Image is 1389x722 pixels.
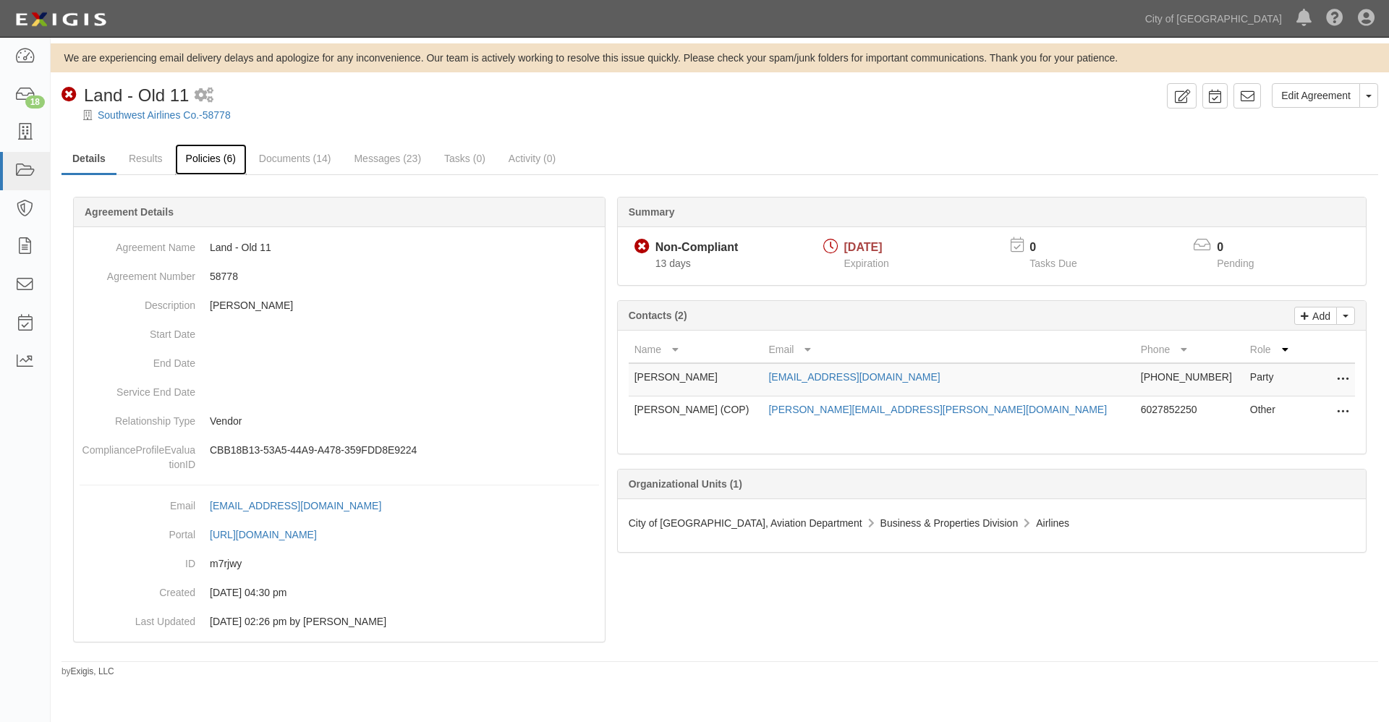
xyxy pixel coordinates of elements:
[1135,363,1244,396] td: [PHONE_NUMBER]
[1294,307,1337,325] a: Add
[61,666,114,678] small: by
[343,144,432,173] a: Messages (23)
[80,578,195,600] dt: Created
[118,144,174,173] a: Results
[1217,239,1272,256] p: 0
[210,498,381,513] div: [EMAIL_ADDRESS][DOMAIN_NAME]
[80,549,195,571] dt: ID
[1036,517,1069,529] span: Airlines
[498,144,566,173] a: Activity (0)
[1326,10,1343,27] i: Help Center - Complianz
[85,206,174,218] b: Agreement Details
[655,239,739,256] div: Non-Compliant
[80,549,599,578] dd: m7rjwy
[195,88,213,103] i: 1 scheduled workflow
[629,517,862,529] span: City of [GEOGRAPHIC_DATA], Aviation Department
[175,144,247,175] a: Policies (6)
[1135,336,1244,363] th: Phone
[1138,4,1289,33] a: City of [GEOGRAPHIC_DATA]
[80,349,195,370] dt: End Date
[84,85,189,105] span: Land - Old 11
[1217,258,1254,269] span: Pending
[629,478,742,490] b: Organizational Units (1)
[629,206,675,218] b: Summary
[634,239,650,255] i: Non-Compliant
[80,436,195,472] dt: ComplianceProfileEvaluationID
[629,336,763,363] th: Name
[80,320,195,341] dt: Start Date
[629,310,687,321] b: Contacts (2)
[98,109,231,121] a: Southwest Airlines Co.-58778
[80,233,195,255] dt: Agreement Name
[1309,307,1330,324] p: Add
[763,336,1134,363] th: Email
[655,258,691,269] span: Since 08/01/2025
[80,262,195,284] dt: Agreement Number
[80,578,599,607] dd: [DATE] 04:30 pm
[71,666,114,676] a: Exigis, LLC
[61,83,189,108] div: Land - Old 11
[80,491,195,513] dt: Email
[80,607,599,636] dd: [DATE] 02:26 pm by [PERSON_NAME]
[80,233,599,262] dd: Land - Old 11
[80,520,195,542] dt: Portal
[11,7,111,33] img: logo-5460c22ac91f19d4615b14bd174203de0afe785f0fc80cf4dbbc73dc1793850b.png
[80,407,195,428] dt: Relationship Type
[80,262,599,291] dd: 58778
[51,51,1389,65] div: We are experiencing email delivery delays and apologize for any inconvenience. Our team is active...
[61,144,116,175] a: Details
[248,144,342,173] a: Documents (14)
[629,396,763,429] td: [PERSON_NAME] (COP)
[1244,336,1297,363] th: Role
[768,404,1107,415] a: [PERSON_NAME][EMAIL_ADDRESS][PERSON_NAME][DOMAIN_NAME]
[880,517,1019,529] span: Business & Properties Division
[1244,396,1297,429] td: Other
[210,443,599,457] p: CBB18B13-53A5-44A9-A478-359FDD8E9224
[433,144,496,173] a: Tasks (0)
[80,407,599,436] dd: Vendor
[1244,363,1297,396] td: Party
[80,378,195,399] dt: Service End Date
[210,529,333,540] a: [URL][DOMAIN_NAME]
[844,258,889,269] span: Expiration
[80,607,195,629] dt: Last Updated
[629,363,763,396] td: [PERSON_NAME]
[1135,396,1244,429] td: 6027852250
[768,371,940,383] a: [EMAIL_ADDRESS][DOMAIN_NAME]
[844,241,883,253] span: [DATE]
[80,291,195,313] dt: Description
[61,88,77,103] i: Non-Compliant
[1272,83,1360,108] a: Edit Agreement
[210,500,397,511] a: [EMAIL_ADDRESS][DOMAIN_NAME]
[25,95,45,109] div: 18
[1029,258,1076,269] span: Tasks Due
[1029,239,1095,256] p: 0
[210,298,599,313] p: [PERSON_NAME]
